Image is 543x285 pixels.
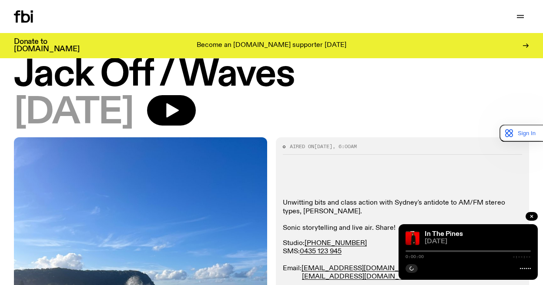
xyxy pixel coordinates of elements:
span: 0:00:00 [406,255,424,259]
span: -:--:-- [513,255,531,259]
a: 0435 123 945 [300,248,342,255]
a: In The Pines [425,231,463,238]
span: Aired on [290,143,314,150]
a: [PHONE_NUMBER] [305,240,367,247]
span: [DATE] [14,95,133,130]
span: , 6:00am [332,143,357,150]
h1: Jack Off / Waves [14,57,529,93]
a: [EMAIL_ADDRESS][DOMAIN_NAME] [302,265,421,272]
span: [DATE] [314,143,332,150]
a: [EMAIL_ADDRESS][DOMAIN_NAME] [302,273,422,280]
h3: Donate to [DOMAIN_NAME] [14,38,80,53]
p: Become an [DOMAIN_NAME] supporter [DATE] [197,42,346,50]
p: Unwitting bits and class action with Sydney's antidote to AM/FM stereo types, [PERSON_NAME]. Soni... [283,199,522,232]
span: [DATE] [425,239,531,245]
